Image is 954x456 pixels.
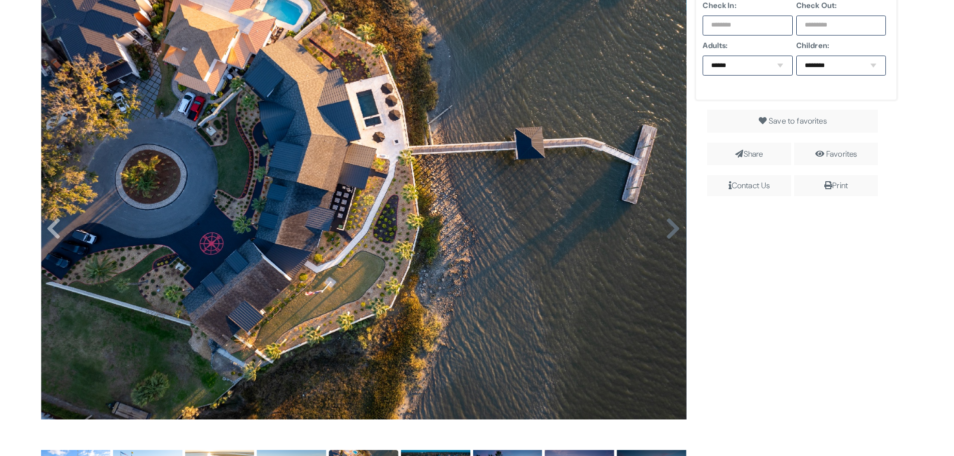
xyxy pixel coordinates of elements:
span: Save to favorites [769,116,827,126]
label: Adults: [703,40,793,52]
a: Favorites [826,149,857,159]
div: Print [798,179,874,192]
label: Children: [796,40,886,52]
span: Contact Us [707,175,791,196]
span: Share [707,143,791,166]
